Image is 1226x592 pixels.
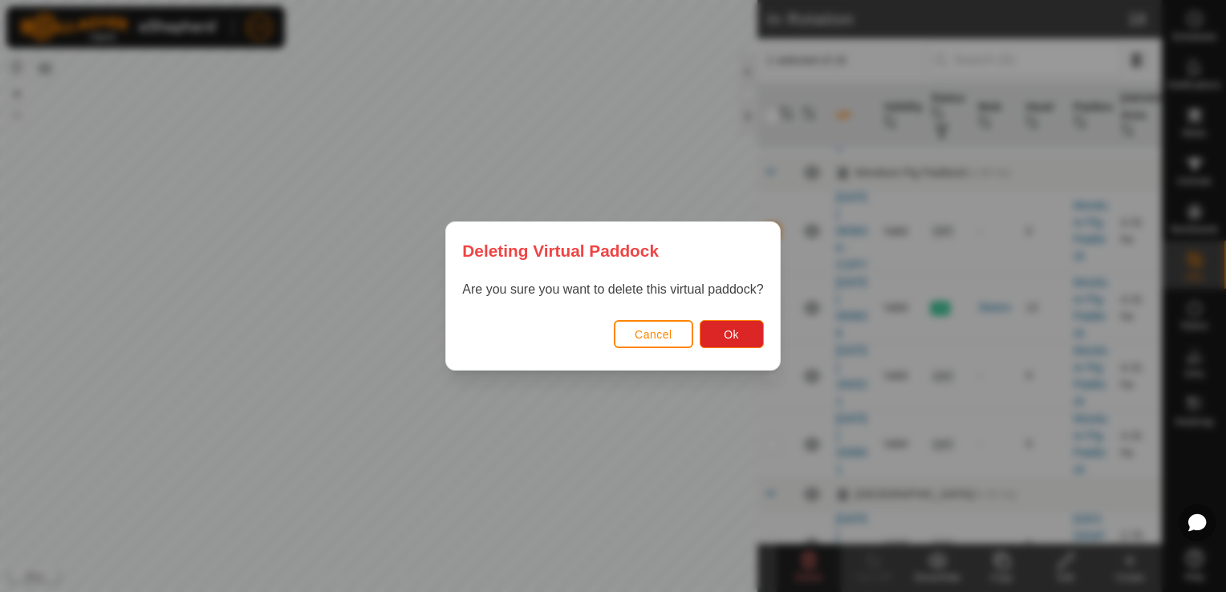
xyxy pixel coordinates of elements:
button: Cancel [614,320,693,348]
button: Ok [700,320,764,348]
span: Deleting Virtual Paddock [462,238,659,263]
span: Ok [724,328,739,341]
p: Are you sure you want to delete this virtual paddock? [462,280,763,299]
span: Cancel [635,328,672,341]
